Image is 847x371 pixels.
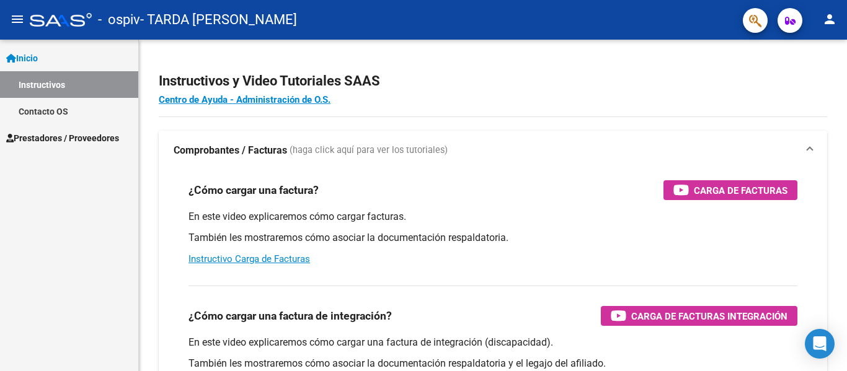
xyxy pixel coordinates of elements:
[822,12,837,27] mat-icon: person
[663,180,797,200] button: Carga de Facturas
[601,306,797,326] button: Carga de Facturas Integración
[188,210,797,224] p: En este video explicaremos cómo cargar facturas.
[159,94,330,105] a: Centro de Ayuda - Administración de O.S.
[188,307,392,325] h3: ¿Cómo cargar una factura de integración?
[290,144,448,157] span: (haga click aquí para ver los tutoriales)
[140,6,297,33] span: - TARDA [PERSON_NAME]
[6,131,119,145] span: Prestadores / Proveedores
[805,329,835,359] div: Open Intercom Messenger
[188,253,310,264] a: Instructivo Carga de Facturas
[159,131,827,170] mat-expansion-panel-header: Comprobantes / Facturas (haga click aquí para ver los tutoriales)
[188,357,797,370] p: También les mostraremos cómo asociar la documentación respaldatoria y el legajo del afiliado.
[188,181,319,199] h3: ¿Cómo cargar una factura?
[6,51,38,65] span: Inicio
[188,336,797,349] p: En este video explicaremos cómo cargar una factura de integración (discapacidad).
[159,69,827,93] h2: Instructivos y Video Tutoriales SAAS
[694,183,787,198] span: Carga de Facturas
[174,144,287,157] strong: Comprobantes / Facturas
[188,231,797,245] p: También les mostraremos cómo asociar la documentación respaldatoria.
[10,12,25,27] mat-icon: menu
[98,6,140,33] span: - ospiv
[631,308,787,324] span: Carga de Facturas Integración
